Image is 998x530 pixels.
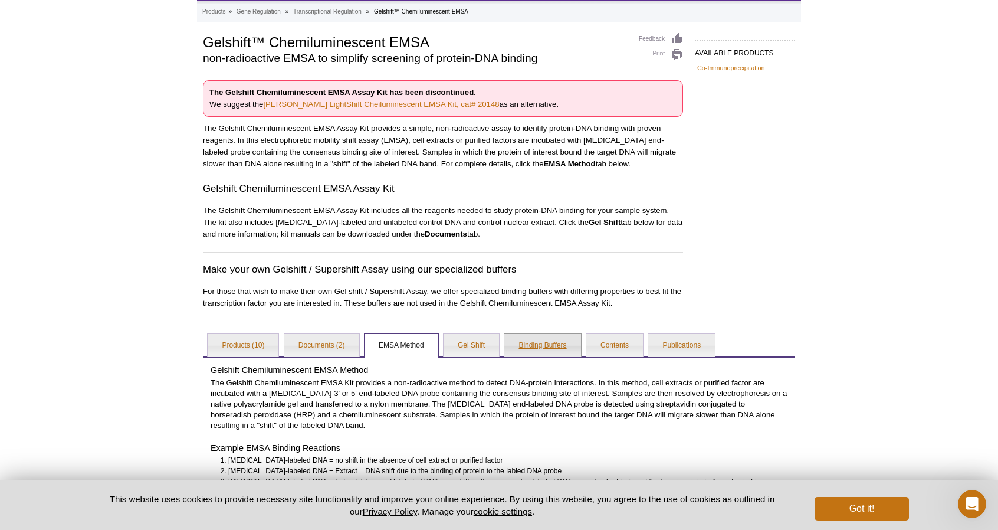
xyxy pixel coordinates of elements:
[958,490,986,518] iframe: Intercom live chat
[203,263,683,277] h3: Make your own Gelshift / Supershift Assay using our specialized buffers
[285,8,289,15] li: »
[444,334,499,358] a: Gel Shift
[209,88,476,97] strong: The Gelshift Chemiluminescent EMSA Assay Kit has been discontinued.
[374,8,468,15] li: Gelshift™ Chemiluminescent EMSA
[293,6,362,17] a: Transcriptional Regulation
[211,365,787,375] h4: Gelshift Chemiluminescent EMSA Method
[586,334,643,358] a: Contents
[363,506,417,516] a: Privacy Policy
[695,40,795,61] h2: AVAILABLE PRODUCTS
[815,497,909,521] button: Got it!
[697,63,765,73] a: Co-Immunoprecipitation
[504,334,580,358] a: Binding Buffers
[228,466,777,476] li: [MEDICAL_DATA]-labeled DNA + Extract = DNA shift due to the binding of protein to the labled DNA ...
[203,80,683,117] p: We suggest the as an alternative.
[89,493,795,518] p: This website uses cookies to provide necessary site functionality and improve your online experie...
[203,182,683,196] h3: Gelshift Chemiluminescent EMSA Assay Kit
[366,8,370,15] li: »
[203,286,683,309] p: For those that wish to make their own Gel shift / Supershift Assay, we offer specialized binding ...
[237,6,281,17] a: Gene Regulation
[203,205,683,240] p: The Gelshift Chemiluminescent EMSA Assay Kit includes all the reagents needed to study protein-DN...
[474,506,532,516] button: cookie settings
[211,378,787,431] p: The Gelshift Chemiluminescent EMSA Kit provides a non-radioactive method to detect DNA-protein in...
[228,8,232,15] li: »
[365,334,438,358] a: EMSA Method
[208,334,278,358] a: Products (10)
[228,476,777,498] li: [MEDICAL_DATA]-labeled DNA + Extract + Excess Unlabeled DNA = no shift as the excess of unlabeled...
[648,334,715,358] a: Publications
[228,455,777,466] li: [MEDICAL_DATA]-labeled DNA = no shift in the absence of cell extract or purified factor
[203,123,683,170] p: The Gelshift Chemiluminescent EMSA Assay Kit provides a simple, non-radioactive assay to identify...
[202,6,225,17] a: Products
[203,32,627,50] h1: Gelshift™ Chemiluminescent EMSA
[589,218,621,227] strong: Gel Shift
[284,334,359,358] a: Documents (2)
[203,53,627,64] h2: non-radioactive EMSA to simplify screening of protein-DNA binding
[543,159,595,168] strong: EMSA Method
[425,230,467,238] strong: Documents
[263,100,499,109] a: [PERSON_NAME] LightShift Cheiluminescent EMSA Kit, cat# 20148
[639,32,683,45] a: Feedback
[639,48,683,61] a: Print
[211,443,787,453] h4: Example EMSA Binding Reactions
